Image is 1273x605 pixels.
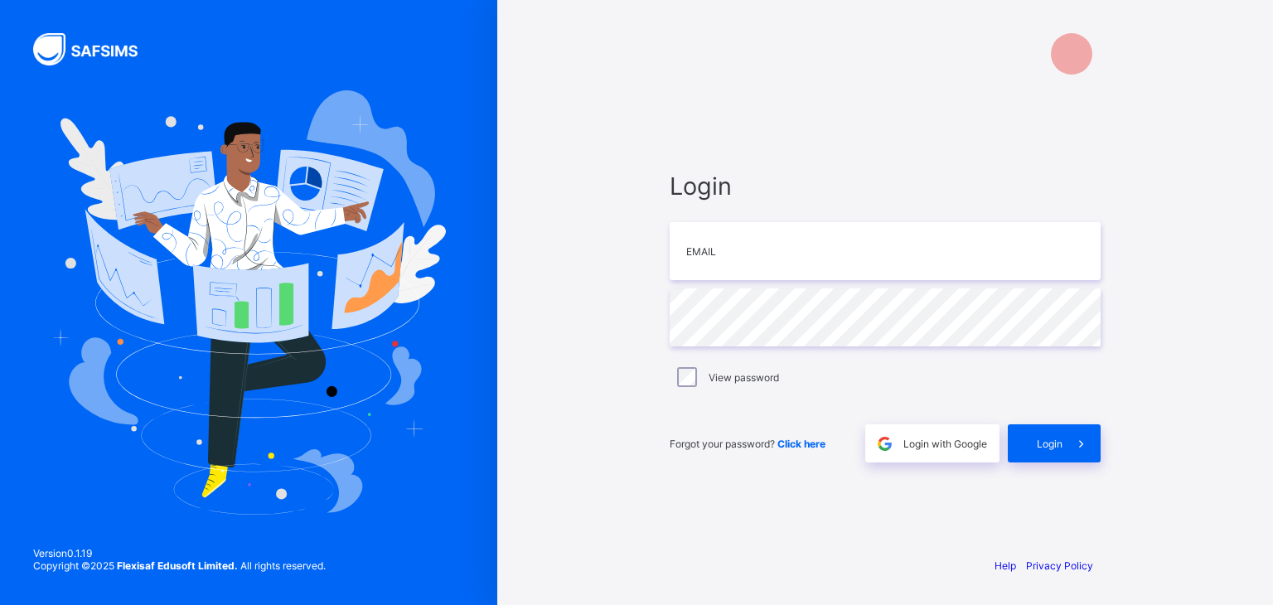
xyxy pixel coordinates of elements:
span: Copyright © 2025 All rights reserved. [33,559,326,572]
span: Version 0.1.19 [33,547,326,559]
span: Login [670,172,1101,201]
img: Hero Image [51,90,446,515]
img: google.396cfc9801f0270233282035f929180a.svg [875,434,894,453]
span: Login with Google [903,438,987,450]
a: Help [995,559,1016,572]
a: Privacy Policy [1026,559,1093,572]
img: SAFSIMS Logo [33,33,157,65]
span: Login [1037,438,1062,450]
span: Forgot your password? [670,438,825,450]
strong: Flexisaf Edusoft Limited. [117,559,238,572]
label: View password [709,371,779,384]
a: Click here [777,438,825,450]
